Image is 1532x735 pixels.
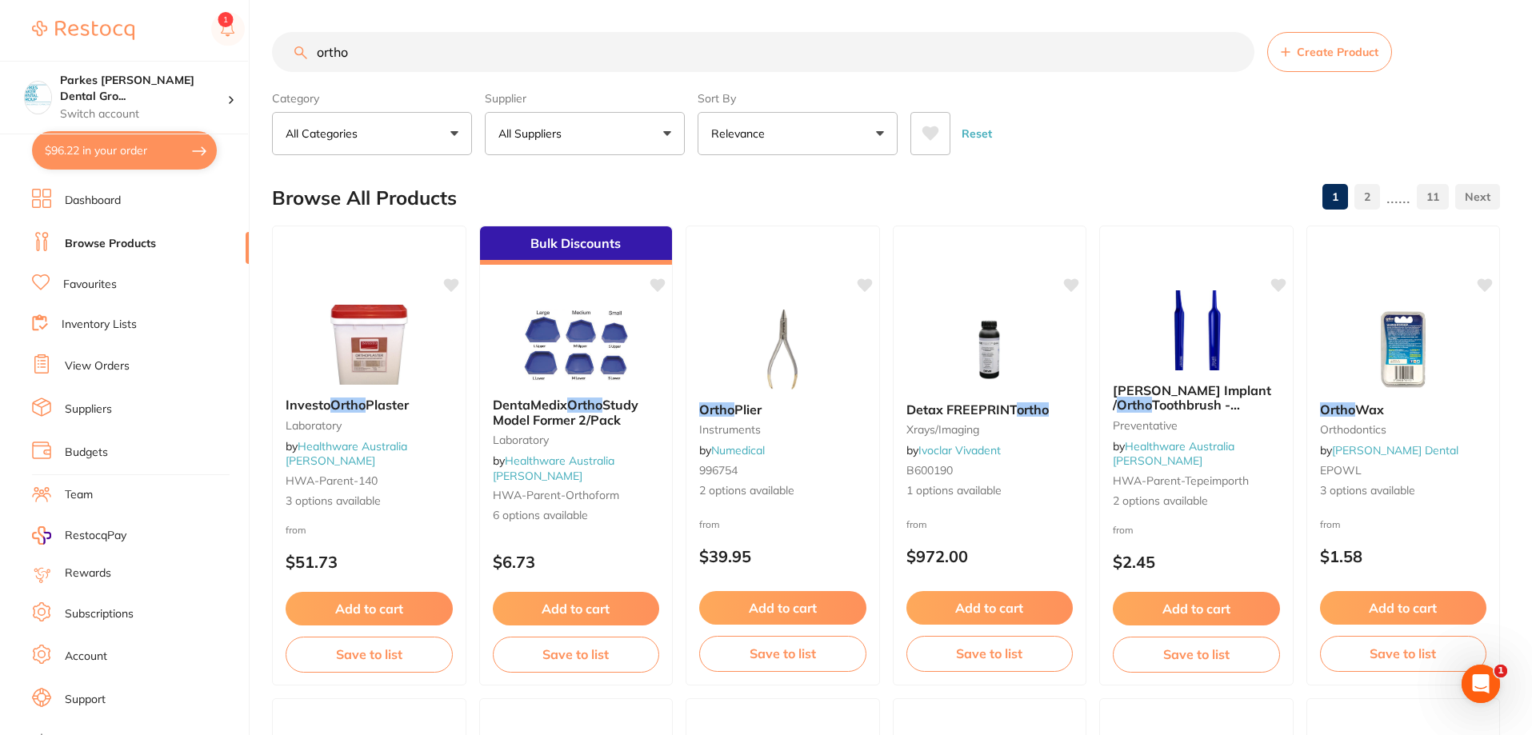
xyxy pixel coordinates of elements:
span: Wax [1355,401,1384,417]
button: Save to list [286,637,453,672]
button: Save to list [1113,637,1280,672]
p: All Categories [286,126,364,142]
span: Detax FREEPRINT [906,401,1017,417]
img: RestocqPay [32,526,51,545]
button: Add to cart [906,591,1074,625]
p: $972.00 [906,547,1074,565]
small: Laboratory [286,419,453,432]
button: All Categories [272,112,472,155]
button: Save to list [493,637,660,672]
p: $51.73 [286,553,453,571]
label: Sort By [698,91,898,106]
a: Restocq Logo [32,12,134,49]
button: Create Product [1267,32,1392,72]
span: Plier [734,401,762,417]
a: Subscriptions [65,606,134,622]
span: [PERSON_NAME] Implant / [1113,382,1271,413]
small: Laboratory [493,433,660,446]
button: Add to cart [699,591,866,625]
span: from [906,518,927,530]
span: from [286,524,306,536]
button: $96.22 in your order [32,131,217,170]
small: orthodontics [1320,423,1487,436]
img: DentaMedix Ortho Study Model Former 2/Pack [524,305,628,385]
button: Add to cart [1320,591,1487,625]
a: Team [65,487,93,503]
b: Detax FREEPRINT ortho [906,402,1074,417]
em: Ortho [567,397,602,413]
span: by [906,443,1001,457]
em: ortho [1017,401,1049,417]
button: All Suppliers [485,112,685,155]
span: 1 options available [906,483,1074,499]
a: Budgets [65,445,108,461]
button: Save to list [1320,636,1487,671]
a: [PERSON_NAME] Dental [1332,443,1458,457]
a: Support [65,692,106,708]
span: 6 options available [493,508,660,524]
h4: Parkes Baker Dental Group [60,73,227,104]
span: by [699,443,765,457]
span: 3 options available [1320,483,1487,499]
label: Supplier [485,91,685,106]
span: by [1113,439,1234,468]
button: Add to cart [1113,592,1280,625]
b: Investo Ortho Plaster [286,397,453,412]
img: TePe Implant / Ortho Toothbrush - Cellophane packaging [1144,290,1248,370]
a: 2 [1354,181,1380,213]
b: Ortho Plier [699,402,866,417]
a: Favourites [63,277,117,293]
a: Suppliers [65,401,112,417]
span: from [699,518,720,530]
button: Add to cart [286,592,453,625]
a: Ivoclar Vivadent [918,443,1001,457]
span: Study Model Former 2/Pack [493,397,638,427]
a: Rewards [65,565,111,581]
span: 996754 [699,463,738,477]
span: 3 options available [286,493,453,509]
span: Plaster [366,397,409,413]
span: 1 [1494,665,1507,677]
a: Numedical [711,443,765,457]
b: DentaMedix Ortho Study Model Former 2/Pack [493,397,660,427]
input: Search Products [272,32,1254,72]
span: Toothbrush - Cellophane packaging [1113,397,1249,427]
button: Save to list [906,636,1074,671]
span: by [1320,443,1458,457]
span: by [493,453,614,482]
p: $39.95 [699,547,866,565]
img: Ortho Wax [1351,310,1455,389]
iframe: Intercom live chat [1462,665,1500,703]
button: Save to list [699,636,866,671]
img: Investo Ortho Plaster [317,305,421,385]
b: TePe Implant / Ortho Toothbrush - Cellophane packaging [1113,383,1280,413]
span: by [286,439,407,468]
a: Healthware Australia [PERSON_NAME] [1113,439,1234,468]
a: Account [65,649,107,665]
span: HWA-parent-orthoform [493,488,619,502]
h2: Browse All Products [272,187,457,210]
em: Ortho [1320,401,1355,417]
label: Category [272,91,472,106]
span: from [1113,524,1134,536]
span: Create Product [1297,46,1378,58]
b: Ortho Wax [1320,402,1487,417]
small: xrays/imaging [906,423,1074,436]
span: DentaMedix [493,397,567,413]
small: instruments [699,423,866,436]
p: Switch account [60,106,227,122]
p: $2.45 [1113,553,1280,571]
em: Ortho [1117,397,1152,413]
a: Inventory Lists [62,317,137,333]
a: Healthware Australia [PERSON_NAME] [286,439,407,468]
span: Investo [286,397,330,413]
p: Relevance [711,126,771,142]
span: B600190 [906,463,953,477]
div: Bulk Discounts [480,226,673,265]
span: from [1320,518,1341,530]
a: View Orders [65,358,130,374]
button: Add to cart [493,592,660,625]
span: RestocqPay [65,528,126,544]
span: 2 options available [1113,493,1280,509]
a: RestocqPay [32,526,126,545]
